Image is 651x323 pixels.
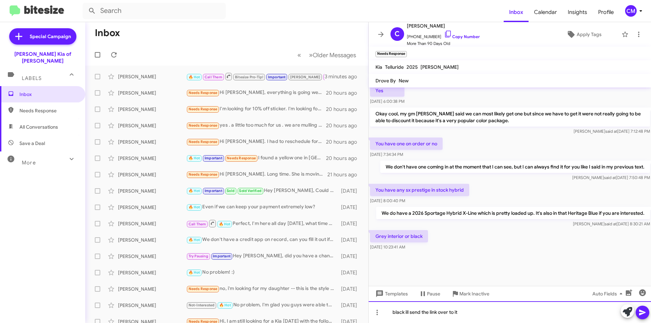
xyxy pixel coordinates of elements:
span: Important [205,189,222,193]
span: said at [604,221,616,226]
span: [PERSON_NAME] [407,22,480,30]
div: [PERSON_NAME] [118,155,186,162]
p: Grey interior or black [370,230,428,242]
p: You have any sx prestige in stock hybrid [370,184,469,196]
span: Pause [427,288,440,300]
span: 2025 [406,64,418,70]
button: Mark Inactive [446,288,495,300]
span: All Conversations [19,124,58,130]
span: Not-Interested [189,303,215,307]
div: [DATE] [338,220,363,227]
a: Copy Number [444,34,480,39]
span: Profile [593,2,619,22]
div: No problem, I'm glad you guys were able to connect, I'll put notes in my system about that. :) Ha... [186,301,338,309]
span: More Than 90 Days Old [407,40,480,47]
div: Grey interior or black [186,72,325,81]
div: Even if we can keep your payment extremely low? [186,203,338,211]
div: [PERSON_NAME] [118,90,186,96]
a: Calendar [529,2,562,22]
div: [DATE] [338,302,363,309]
div: 20 hours ago [326,90,363,96]
div: Hi [PERSON_NAME]. Long time. She is moving home. [186,171,327,178]
span: Insights [562,2,593,22]
span: More [22,160,36,166]
div: [PERSON_NAME] [118,171,186,178]
p: We don't have one coming in at the moment that I can see, but I can always find it for you like I... [380,161,650,173]
div: [PERSON_NAME] [118,188,186,194]
span: [DATE] 6:00:38 PM [370,99,404,104]
div: [DATE] [338,269,363,276]
span: 🔥 Hot [189,270,200,275]
span: Templates [374,288,408,300]
div: [DATE] [338,253,363,260]
div: Hi [PERSON_NAME], everything is going well, [PERSON_NAME] has been great [186,89,326,97]
span: Older Messages [313,51,356,59]
div: [PERSON_NAME] [118,106,186,113]
div: Hi [PERSON_NAME]. I had to reschedule for [DATE] [DATE]. I appreciate your reaching out to me. Th... [186,138,326,146]
button: Templates [369,288,413,300]
span: [DATE] 8:00:40 PM [370,198,405,203]
p: We do have a 2026 Sportage Hybrid X-Line which is pretty loaded up. It's also in that Heritage Bl... [376,207,650,219]
span: 🔥 Hot [219,303,231,307]
span: Labels [22,75,42,81]
span: [DATE] 10:23:41 AM [370,244,405,249]
div: [DATE] [338,188,363,194]
div: CM [625,5,637,17]
span: Kia [375,64,382,70]
span: 🔥 Hot [189,205,200,209]
div: No problem! :) [186,269,338,276]
span: Important [268,75,286,79]
span: Needs Response [189,123,218,128]
a: Special Campaign [9,28,76,45]
span: Auto Fields [592,288,625,300]
span: Drove By [375,78,396,84]
span: Inbox [19,91,77,98]
p: You have one on order or no [370,138,443,150]
span: Mark Inactive [459,288,489,300]
span: said at [605,129,617,134]
span: 🔥 Hot [189,75,200,79]
div: I found a yellow one in [GEOGRAPHIC_DATA] with 17,000 miles on it for 15 five and I bought it [186,154,326,162]
span: C [395,29,400,39]
span: Telluride [385,64,404,70]
div: Hey [PERSON_NAME], Could you text my cell when you’re on the way to the dealership? I’m going to ... [186,187,338,195]
span: 🔥 Hot [189,156,200,160]
span: Needs Response [189,91,218,95]
button: Previous [293,48,305,62]
span: [PERSON_NAME] [DATE] 8:30:21 AM [573,221,650,226]
span: Important [213,254,231,258]
span: Sold Verified [239,189,262,193]
button: Next [305,48,360,62]
span: Apply Tags [577,28,602,41]
div: [PERSON_NAME] [118,269,186,276]
span: Call Them [189,222,206,226]
div: [PERSON_NAME] [118,253,186,260]
small: Needs Response [375,51,407,57]
div: [PERSON_NAME] [118,204,186,211]
div: [PERSON_NAME] [118,122,186,129]
div: yes . a little too much for us . we are mulling it over . can you do better ? [186,122,326,129]
div: I'm looking for 10% off sticker. I'm looking for $15,000 trade-in value on my 2021 [PERSON_NAME].... [186,105,326,113]
div: Perfect, I'm here all day [DATE], what time works for you? I'll make sure the appraisal manager i... [186,219,338,228]
div: 20 hours ago [326,139,363,145]
a: Inbox [504,2,529,22]
span: « [297,51,301,59]
span: 🔥 Hot [189,189,200,193]
button: Pause [413,288,446,300]
div: [PERSON_NAME] [118,73,186,80]
div: [PERSON_NAME] [118,302,186,309]
div: [PERSON_NAME] [118,237,186,243]
button: Auto Fields [587,288,631,300]
span: said at [604,175,616,180]
button: Apply Tags [549,28,618,41]
span: Try Pausing [189,254,208,258]
p: Yes [370,84,404,97]
span: Important [205,156,222,160]
div: 20 hours ago [326,155,363,162]
span: Special Campaign [30,33,71,40]
span: Save a Deal [19,140,45,147]
span: Bitesize Pro-Tip! [235,75,263,79]
span: [PHONE_NUMBER] [407,30,480,40]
